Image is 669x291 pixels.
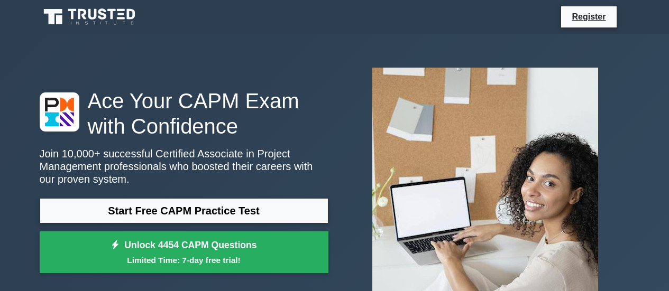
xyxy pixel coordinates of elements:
a: Unlock 4454 CAPM QuestionsLimited Time: 7-day free trial! [40,231,328,274]
small: Limited Time: 7-day free trial! [53,254,315,266]
a: Start Free CAPM Practice Test [40,198,328,223]
h1: Ace Your CAPM Exam with Confidence [40,88,328,139]
a: Register [565,10,612,23]
p: Join 10,000+ successful Certified Associate in Project Management professionals who boosted their... [40,147,328,185]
